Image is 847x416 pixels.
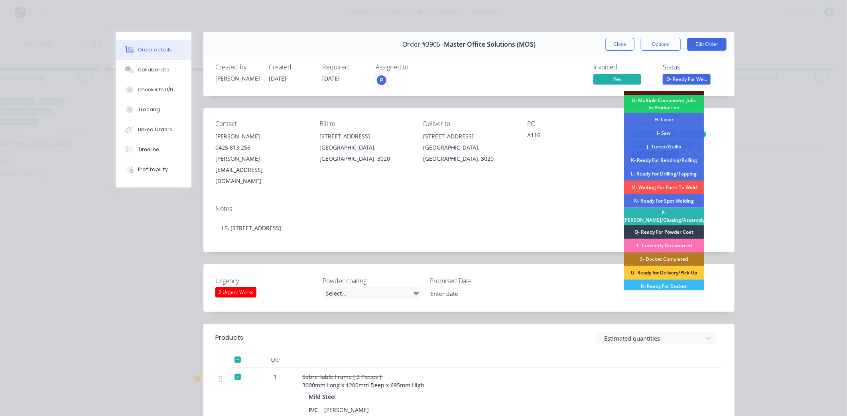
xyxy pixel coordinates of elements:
[624,181,704,194] div: M- Waiting For Parts To Weld
[663,63,723,71] div: Status
[309,404,321,416] div: P/C
[624,225,704,239] div: Q- Ready For Powder Coat
[116,60,191,80] button: Collaborate
[215,216,723,240] div: L5, [STREET_ADDRESS]
[687,38,727,51] button: Edit Order
[624,167,704,181] div: L- Ready For Drilling/Tapping
[138,146,159,153] div: Timeline
[116,120,191,140] button: Linked Orders
[116,140,191,160] button: Timeline
[116,160,191,179] button: Profitability
[215,333,243,343] div: Products
[624,140,704,154] div: J- Turret/Guillo
[402,41,444,48] span: Order #3905 -
[215,142,307,153] div: 0425 813 256
[138,166,168,173] div: Profitability
[116,40,191,60] button: Order details
[138,66,169,73] div: Collaborate
[269,75,286,82] span: [DATE]
[593,63,653,71] div: Invoiced
[423,131,515,142] div: [STREET_ADDRESS]
[641,38,681,51] button: Options
[251,352,299,368] div: Qty
[215,205,723,213] div: Notes
[527,131,619,142] div: A116
[138,106,160,113] div: Tracking
[116,100,191,120] button: Tracking
[430,276,530,286] label: Promised Date
[322,75,340,82] span: [DATE]
[663,74,711,84] span: O- Ready For We...
[624,113,704,126] div: H- Laser
[423,120,515,128] div: Deliver to
[624,239,704,252] div: T- Currently Outsourced
[215,276,315,286] label: Urgency
[322,63,366,71] div: Required
[593,74,641,84] span: Yes
[323,276,422,286] label: Powder coating
[423,131,515,164] div: [STREET_ADDRESS][GEOGRAPHIC_DATA], [GEOGRAPHIC_DATA], 3020
[215,74,259,83] div: [PERSON_NAME]
[624,252,704,266] div: S- Docket Completed
[663,74,711,86] button: O- Ready For We...
[319,142,411,164] div: [GEOGRAPHIC_DATA], [GEOGRAPHIC_DATA], 3020
[269,63,313,71] div: Created
[605,38,634,51] button: Close
[624,280,704,293] div: R- Ready For Docket
[215,63,259,71] div: Created by
[274,373,277,381] span: 1
[319,131,411,142] div: [STREET_ADDRESS]
[138,126,172,133] div: Linked Orders
[215,131,307,187] div: [PERSON_NAME]0425 813 256[PERSON_NAME][EMAIL_ADDRESS][DOMAIN_NAME]
[444,41,536,48] span: Master Office Solutions (MOS)
[321,404,372,416] div: [PERSON_NAME]
[319,131,411,164] div: [STREET_ADDRESS][GEOGRAPHIC_DATA], [GEOGRAPHIC_DATA], 3020
[138,86,173,93] div: Checklists 0/0
[376,63,455,71] div: Assigned to
[624,266,704,280] div: U- Ready for Delivery/Pick Up
[527,120,619,128] div: PO
[116,80,191,100] button: Checklists 0/0
[319,120,411,128] div: Bill to
[624,126,704,140] div: I- Saw
[624,154,704,167] div: K- Ready For Bending/Rolling
[138,46,172,53] div: Order details
[215,287,256,298] div: 2 Urgent Works
[215,153,307,187] div: [PERSON_NAME][EMAIL_ADDRESS][DOMAIN_NAME]
[425,288,524,300] input: Enter date
[624,95,704,113] div: G- Multiple Component Jobs In Production
[624,194,704,208] div: N- Ready For Spot Welding
[309,391,339,402] div: Mild Steel
[323,287,422,299] div: Select...
[376,74,388,86] button: P
[302,373,424,389] span: Sabre Table Frame ( 2 Pieces ) 3000mm Long x 1200mm Deep x 695mm High
[624,208,704,225] div: P- [PERSON_NAME]/Glueing/Assembly
[215,131,307,142] div: [PERSON_NAME]
[215,120,307,128] div: Contact
[423,142,515,164] div: [GEOGRAPHIC_DATA], [GEOGRAPHIC_DATA], 3020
